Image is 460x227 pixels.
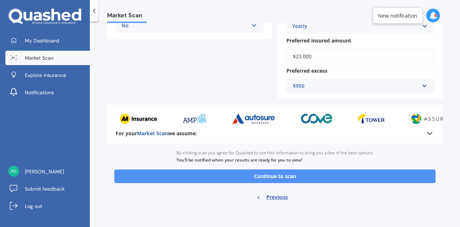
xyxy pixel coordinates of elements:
[181,113,207,124] img: amp_sm.png
[286,67,327,74] span: Preferred excess
[114,169,436,183] button: Continue to scan
[293,82,419,90] div: $950
[8,166,19,177] img: 479fd032604dd3b34cdfb5e59bbd7875
[5,164,90,179] a: [PERSON_NAME]
[119,113,157,124] img: aa_sm.webp
[5,51,90,65] a: Market Scan
[5,33,90,48] a: My Dashboard
[357,113,385,124] img: tower_sm.png
[378,12,417,19] div: New notification
[137,130,168,137] span: Market Scan
[232,113,276,124] img: autosure_sm.webp
[116,130,197,137] b: For your we assume:
[25,185,65,192] span: Submit feedback
[5,182,90,196] a: Submit feedback
[5,199,90,213] a: Log out
[5,85,90,100] a: Notifications
[121,22,248,30] div: No
[107,12,147,22] span: Market Scan
[176,144,374,169] div: By clicking scan you agree for Quashed to use this information to bring you a few of the best opt...
[286,37,351,44] span: Preferred insured amount
[300,113,333,124] img: cove_sm.webp
[266,192,288,203] span: Previous
[25,203,42,210] span: Log out
[25,72,66,79] span: Explore insurance
[25,168,64,175] span: [PERSON_NAME]
[292,22,419,31] div: Yearly
[5,68,90,82] a: Explore insurance
[25,37,59,44] span: My Dashboard
[25,89,54,96] span: Notifications
[25,54,54,62] span: Market Scan
[176,157,302,163] b: You’ll be notified when your results are ready for you to view!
